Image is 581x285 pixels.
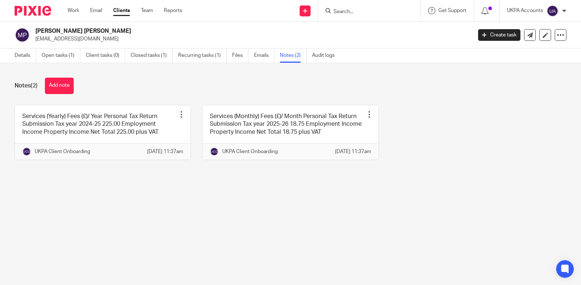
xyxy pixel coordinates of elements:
a: Open tasks (1) [42,48,80,63]
a: Files [232,48,249,63]
a: Clients [113,7,130,14]
button: Add note [45,78,74,94]
p: [DATE] 11:37am [147,148,183,155]
p: [EMAIL_ADDRESS][DOMAIN_NAME] [35,35,467,43]
h2: [PERSON_NAME] [PERSON_NAME] [35,27,381,35]
a: Team [141,7,153,14]
p: UKPA Client Onboarding [35,148,90,155]
p: UKPA Accounts [507,7,543,14]
a: Closed tasks (1) [131,48,173,63]
img: svg%3E [210,147,219,156]
a: Audit logs [312,48,340,63]
h1: Notes [15,82,38,90]
a: Notes (2) [280,48,307,63]
a: Create task [478,29,520,41]
a: Recurring tasks (1) [178,48,227,63]
img: Pixie [15,6,51,16]
img: svg%3E [547,5,558,17]
img: svg%3E [22,147,31,156]
a: Work [68,7,79,14]
a: Details [15,48,36,63]
a: Email [90,7,102,14]
p: UKPA Client Onboarding [222,148,278,155]
img: svg%3E [15,27,30,43]
a: Client tasks (0) [86,48,125,63]
a: Reports [164,7,182,14]
p: [DATE] 11:37am [335,148,371,155]
span: Get Support [438,8,466,13]
span: (2) [31,83,38,89]
input: Search [333,9,399,15]
a: Emails [254,48,274,63]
